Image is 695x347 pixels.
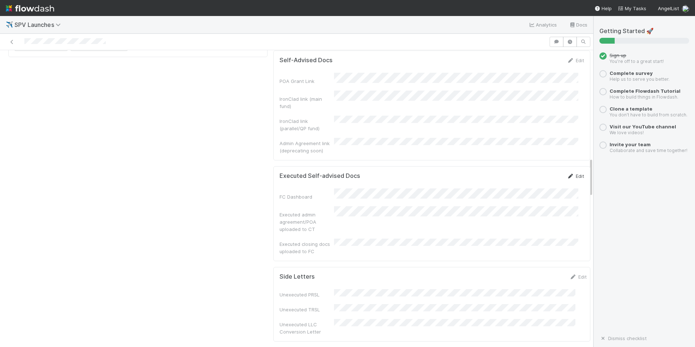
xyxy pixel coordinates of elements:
div: Help [594,5,612,12]
span: AngelList [658,5,679,11]
div: Executed admin agreement/POA uploaded to CT [280,211,334,233]
h5: Self-Advised Docs [280,57,333,64]
a: Edit [570,274,587,280]
a: Docs [569,20,587,29]
a: Edit [567,173,584,179]
h5: Executed Self-advised Docs [280,172,360,180]
h5: Getting Started 🚀 [599,28,689,35]
img: avatar_7d33b4c2-6dd7-4bf3-9761-6f087fa0f5c6.png [682,5,689,12]
h5: Side Letters [280,273,315,280]
div: FC Dashboard [280,193,334,200]
div: Unexecuted TRSL [280,306,334,313]
a: Invite your team [610,141,651,147]
a: Analytics [529,20,557,29]
small: You don’t have to build from scratch. [610,112,687,117]
div: IronClad link (main fund) [280,95,334,110]
div: POA Grant Link [280,77,334,85]
span: Sign up [610,52,626,58]
div: Unexecuted LLC Conversion Letter [280,321,334,335]
a: Dismiss checklist [599,335,647,341]
a: Clone a template [610,106,652,112]
span: SPV Launches [15,21,64,28]
div: Executed closing docs uploaded to FC [280,240,334,255]
a: Complete Flowdash Tutorial [610,88,680,94]
a: Complete survey [610,70,653,76]
small: Collaborate and save time together! [610,148,687,153]
img: logo-inverted-e16ddd16eac7371096b0.svg [6,2,54,15]
a: Edit [567,57,584,63]
div: Admin Agreement link (deprecating soon) [280,140,334,154]
div: Unexecuted PRSL [280,291,334,298]
small: Help us to serve you better. [610,76,670,82]
a: Visit our YouTube channel [610,124,676,129]
span: ✈️ [6,21,13,28]
small: How to build things in Flowdash. [610,94,678,100]
a: My Tasks [618,5,646,12]
small: You’re off to a great start! [610,59,664,64]
span: My Tasks [618,5,646,11]
div: IronClad link (parallel/QP fund) [280,117,334,132]
small: We love videos! [610,130,644,135]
